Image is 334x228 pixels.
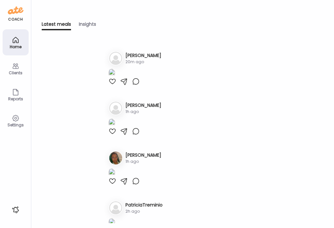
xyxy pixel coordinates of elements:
img: avatars%2F86QTMur0XvMFSrQZybch0u5WRsE2 [109,151,122,164]
img: bg-avatar-default.svg [109,201,122,214]
div: coach [8,17,23,22]
div: 20m ago [125,59,161,65]
div: Settings [4,123,27,127]
h3: PatriciaTreminio [125,202,163,208]
div: Latest meals [42,21,71,30]
div: Insights [79,21,96,30]
h3: [PERSON_NAME] [125,52,161,59]
div: 2h ago [125,208,163,214]
img: images%2F8QygtFPpAmTw7D4uqevp7qT9u6n2%2FwALvaGQER5AwYTemJJf6%2F9uugNoRrIRNVIErFU7wi_1080 [109,218,115,227]
div: Home [4,45,27,49]
img: images%2Ff1eS7GCAjYQ2ACP3cVXZpHWoXB92%2FFW2cWIzDAaB3Tc1Q4Gb1%2FUG1nZImULxyF4GEIHx2o_1080 [109,69,115,78]
img: ate [8,5,23,16]
div: 1h ago [125,159,161,164]
img: bg-avatar-default.svg [109,52,122,65]
div: Reports [4,97,27,101]
img: images%2F86QTMur0XvMFSrQZybch0u5WRsE2%2FX5wNyjoSIETttHlMxuKC%2F2ZzQav8JuzwQAI60uDsD_1080 [109,168,115,177]
div: Clients [4,71,27,75]
div: 1h ago [125,109,161,115]
h3: [PERSON_NAME] [125,152,161,159]
h3: [PERSON_NAME] [125,102,161,109]
img: bg-avatar-default.svg [109,102,122,115]
img: images%2FDMGMhvmnxacy9sevsrWS6M675Vn1%2F68Hc242pqEtTsOeccUDn%2Fnxyksiy28fKyHYHvOUGC_1080 [109,119,115,127]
